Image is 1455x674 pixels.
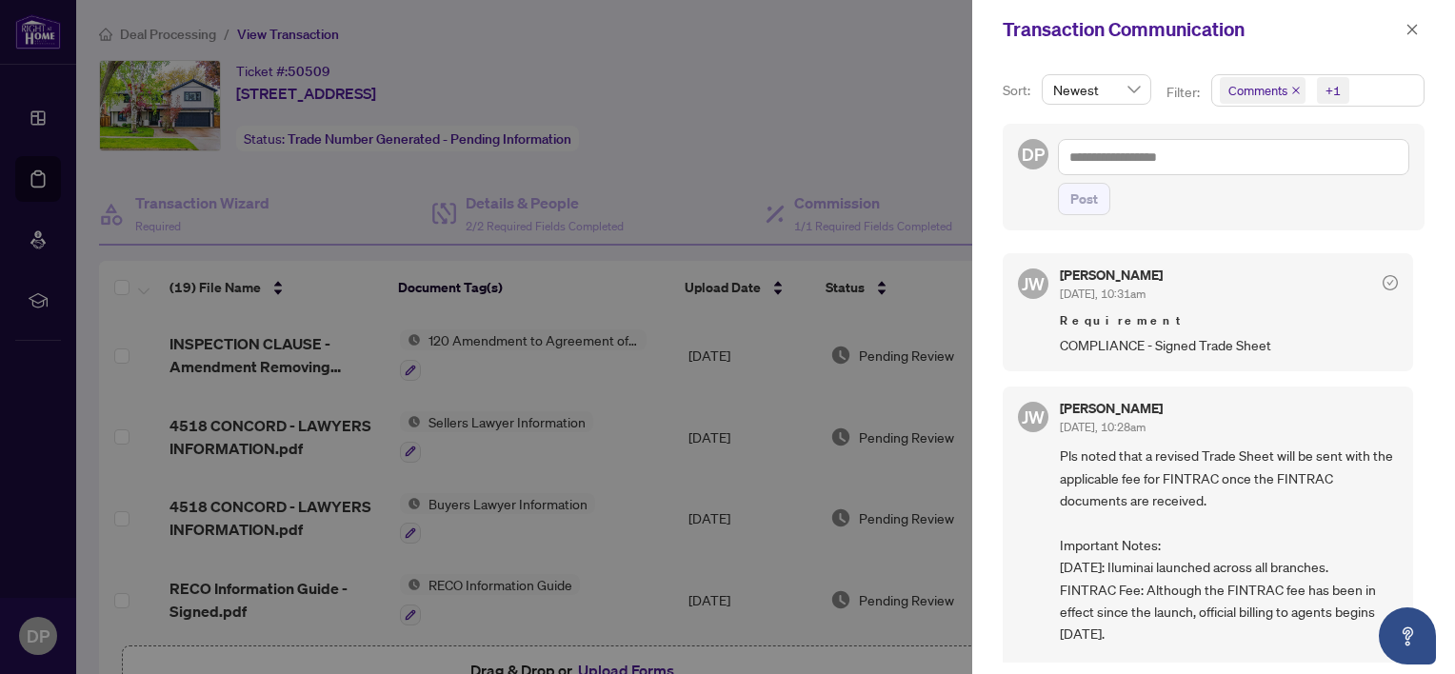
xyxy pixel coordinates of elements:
p: Filter: [1166,82,1203,103]
span: Newest [1053,75,1140,104]
span: check-circle [1383,275,1398,290]
span: JW [1022,404,1045,430]
p: Sort: [1003,80,1034,101]
span: Comments [1220,77,1306,104]
span: COMPLIANCE - Signed Trade Sheet [1060,334,1398,356]
span: close [1405,23,1419,36]
span: Comments [1228,81,1287,100]
button: Post [1058,183,1110,215]
span: [DATE], 10:31am [1060,287,1146,301]
div: +1 [1325,81,1341,100]
span: close [1291,86,1301,95]
span: DP [1022,141,1045,168]
span: [DATE], 10:28am [1060,420,1146,434]
div: Transaction Communication [1003,15,1400,44]
span: JW [1022,270,1045,297]
button: Open asap [1379,607,1436,664]
span: Requirement [1060,311,1398,330]
h5: [PERSON_NAME] [1060,402,1163,415]
h5: [PERSON_NAME] [1060,268,1163,282]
